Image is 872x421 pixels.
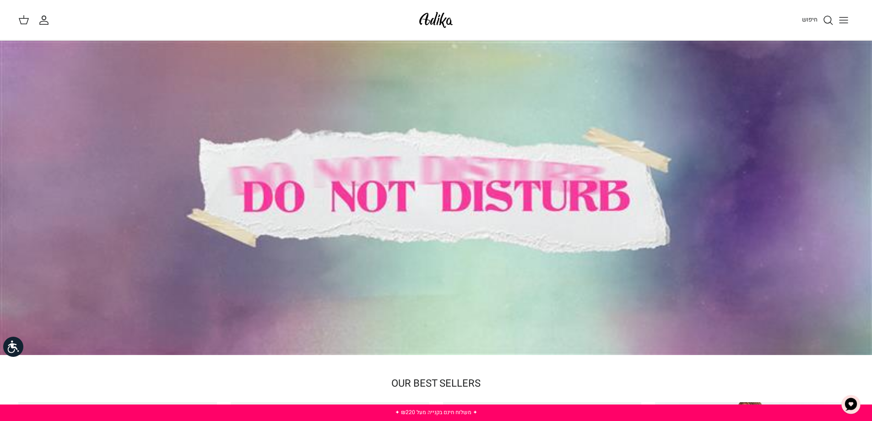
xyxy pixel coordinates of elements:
[417,9,455,31] img: Adika IL
[802,15,834,26] a: חיפוש
[38,15,53,26] a: החשבון שלי
[395,408,477,416] a: ✦ משלוח חינם בקנייה מעל ₪220 ✦
[837,391,865,418] button: צ'אט
[802,15,818,24] span: חיפוש
[391,376,481,391] a: OUR BEST SELLERS
[834,10,854,30] button: Toggle menu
